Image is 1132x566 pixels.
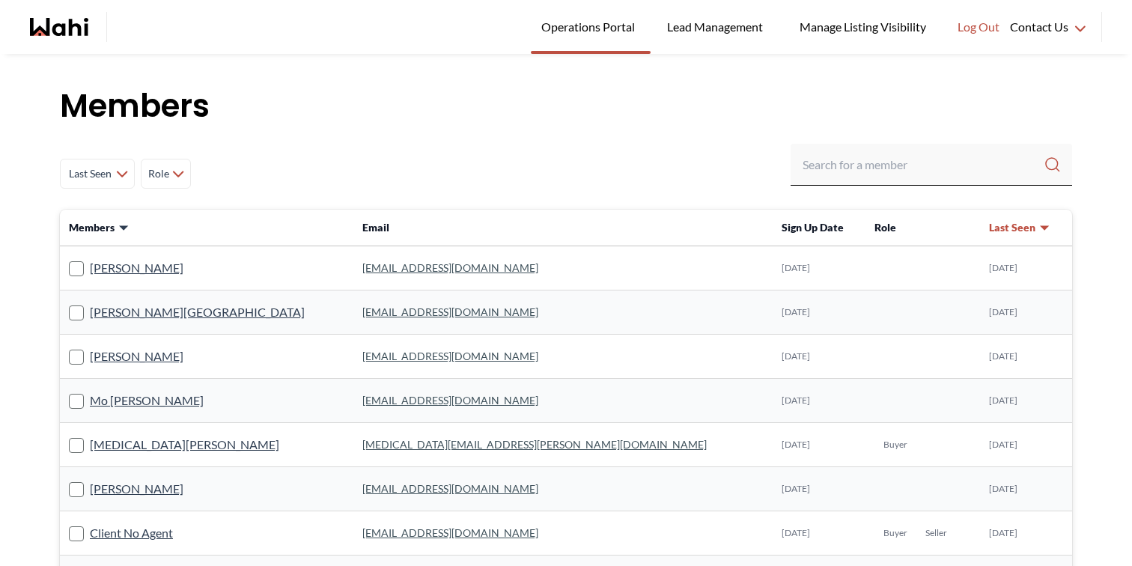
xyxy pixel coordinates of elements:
a: [EMAIL_ADDRESS][DOMAIN_NAME] [362,305,538,318]
h1: Members [60,84,1072,129]
a: [MEDICAL_DATA][PERSON_NAME] [90,435,279,454]
span: Lead Management [667,17,768,37]
span: Role [147,160,169,187]
td: [DATE] [980,467,1072,511]
td: [DATE] [980,246,1072,290]
a: [MEDICAL_DATA][EMAIL_ADDRESS][PERSON_NAME][DOMAIN_NAME] [362,438,707,451]
span: Manage Listing Visibility [795,17,931,37]
a: [PERSON_NAME] [90,258,183,278]
span: Last Seen [67,160,113,187]
td: [DATE] [773,379,865,423]
span: Operations Portal [541,17,640,37]
a: Mo [PERSON_NAME] [90,391,204,410]
span: Role [874,221,896,234]
td: [DATE] [773,511,865,556]
span: Log Out [958,17,999,37]
td: [DATE] [980,511,1072,556]
a: [EMAIL_ADDRESS][DOMAIN_NAME] [362,350,538,362]
a: Client No Agent [90,523,173,543]
button: Last Seen [989,220,1050,235]
td: [DATE] [773,467,865,511]
td: [DATE] [773,246,865,290]
span: Seller [925,527,947,539]
span: Sign Up Date [782,221,844,234]
td: [DATE] [980,335,1072,379]
a: [EMAIL_ADDRESS][DOMAIN_NAME] [362,482,538,495]
a: [PERSON_NAME] [90,347,183,366]
td: [DATE] [773,423,865,467]
a: [PERSON_NAME] [90,479,183,499]
td: [DATE] [980,379,1072,423]
td: [DATE] [773,290,865,335]
input: Search input [803,151,1044,178]
span: Buyer [883,527,907,539]
button: Members [69,220,130,235]
td: [DATE] [980,423,1072,467]
span: Last Seen [989,220,1035,235]
a: [EMAIL_ADDRESS][DOMAIN_NAME] [362,261,538,274]
span: Email [362,221,389,234]
td: [DATE] [773,335,865,379]
td: [DATE] [980,290,1072,335]
a: [PERSON_NAME][GEOGRAPHIC_DATA] [90,302,305,322]
a: Wahi homepage [30,18,88,36]
span: Members [69,220,115,235]
span: Buyer [883,439,907,451]
a: [EMAIL_ADDRESS][DOMAIN_NAME] [362,394,538,407]
a: [EMAIL_ADDRESS][DOMAIN_NAME] [362,526,538,539]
